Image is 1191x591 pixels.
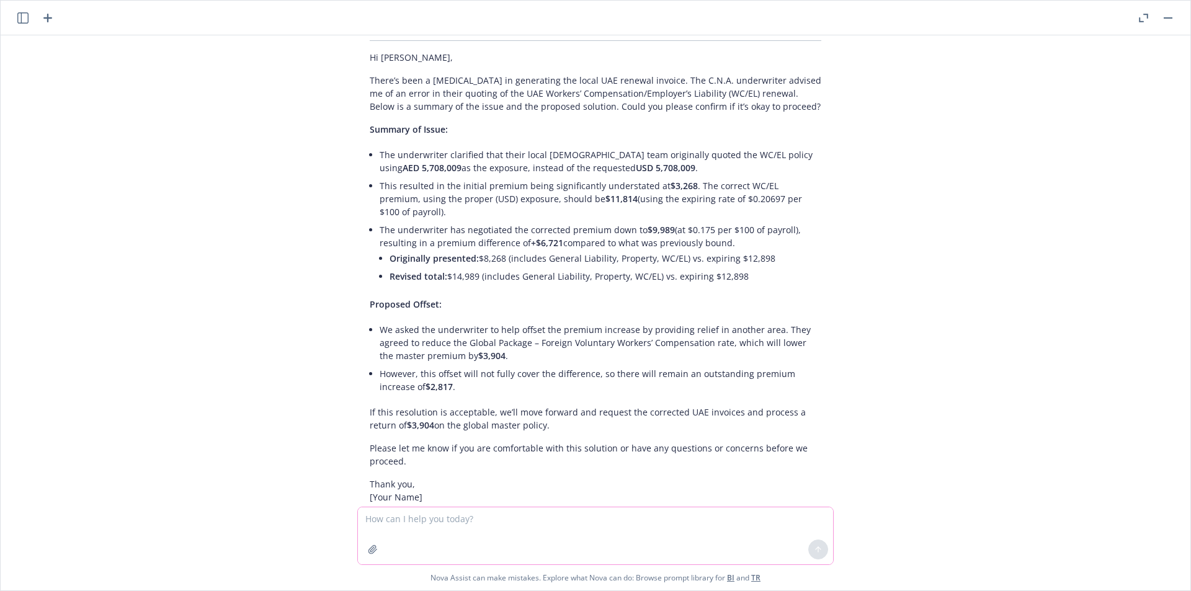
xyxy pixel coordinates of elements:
[478,350,506,362] span: $3,904
[370,51,821,64] p: Hi [PERSON_NAME],
[370,442,821,468] p: Please let me know if you are comfortable with this solution or have any questions or concerns be...
[390,249,821,267] li: $8,268 (includes General Liability, Property, WC/EL) vs. expiring $12,898
[531,237,563,249] span: +$6,721
[390,252,479,264] span: Originally presented:
[370,478,821,504] p: Thank you, [Your Name]
[605,193,638,205] span: $11,814
[380,177,821,221] li: This resulted in the initial premium being significantly understated at . The correct WC/EL premi...
[370,123,448,135] span: Summary of Issue:
[380,146,821,177] li: The underwriter clarified that their local [DEMOGRAPHIC_DATA] team originally quoted the WC/EL po...
[6,565,1185,590] span: Nova Assist can make mistakes. Explore what Nova can do: Browse prompt library for and
[370,74,821,113] p: There’s been a [MEDICAL_DATA] in generating the local UAE renewal invoice. The C.N.A. underwriter...
[407,419,434,431] span: $3,904
[403,162,462,174] span: AED 5,708,009
[751,572,761,583] a: TR
[426,381,453,393] span: $2,817
[370,298,442,310] span: Proposed Offset:
[648,224,675,236] span: $9,989
[380,365,821,396] li: However, this offset will not fully cover the difference, so there will remain an outstanding pre...
[370,406,821,432] p: If this resolution is acceptable, we’ll move forward and request the corrected UAE invoices and p...
[390,270,447,282] span: Revised total:
[390,267,821,285] li: $14,989 (includes General Liability, Property, WC/EL) vs. expiring $12,898
[636,162,695,174] span: USD 5,708,009
[380,221,821,288] li: The underwriter has negotiated the corrected premium down to (at $0.175 per $100 of payroll), res...
[727,572,734,583] a: BI
[671,180,698,192] span: $3,268
[380,321,821,365] li: We asked the underwriter to help offset the premium increase by providing relief in another area....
